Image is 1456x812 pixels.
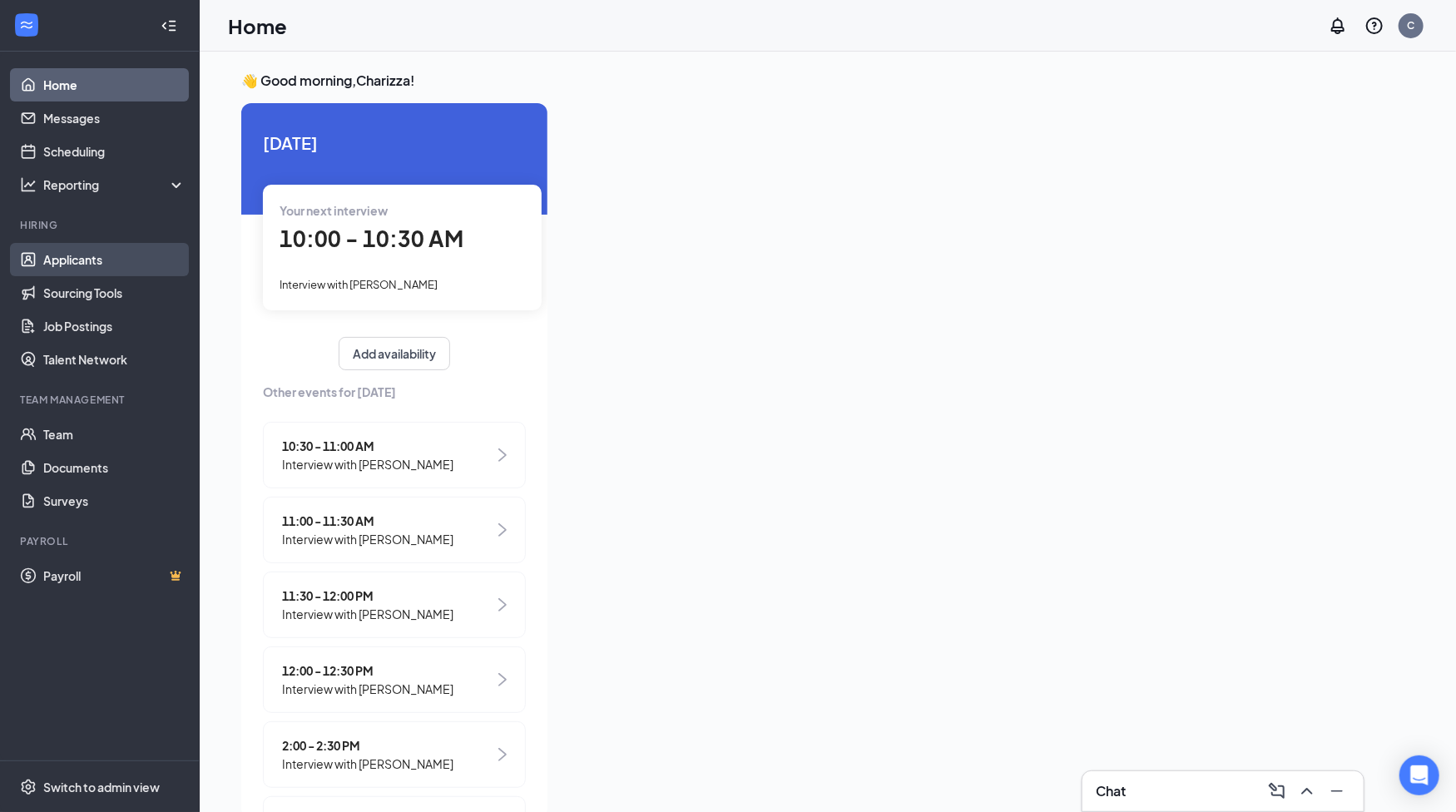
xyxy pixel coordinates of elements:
svg: QuestionInfo [1364,16,1384,36]
h3: Chat [1096,782,1126,800]
span: Interview with [PERSON_NAME] [282,605,453,623]
span: [DATE] [263,130,526,156]
h3: 👋 Good morning, Charizza ! [241,72,1414,90]
span: 10:30 - 11:00 AM [282,437,453,455]
div: Reporting [43,176,186,193]
span: Other events for [DATE] [263,383,526,401]
div: Hiring [20,218,182,232]
span: Interview with [PERSON_NAME] [282,530,453,548]
svg: ChevronUp [1297,781,1317,801]
a: PayrollCrown [43,559,186,592]
a: Applicants [43,243,186,276]
span: 11:00 - 11:30 AM [282,512,453,530]
a: Team [43,418,186,451]
div: Payroll [20,534,182,548]
button: ComposeMessage [1264,778,1290,805]
span: Interview with [PERSON_NAME] [282,755,453,773]
a: Job Postings [43,309,186,343]
span: 2:00 - 2:30 PM [282,736,453,755]
button: Minimize [1324,778,1350,805]
span: Interview with [PERSON_NAME] [282,680,453,698]
a: Surveys [43,484,186,517]
svg: Collapse [161,17,177,34]
svg: Settings [20,779,37,795]
svg: Notifications [1328,16,1348,36]
span: Interview with [PERSON_NAME] [282,455,453,473]
a: Talent Network [43,343,186,376]
button: ChevronUp [1294,778,1320,805]
h1: Home [228,12,287,40]
span: 11:30 - 12:00 PM [282,587,453,605]
span: Your next interview [280,203,388,218]
div: Switch to admin view [43,779,160,795]
span: 10:00 - 10:30 AM [280,225,463,252]
svg: WorkstreamLogo [18,17,35,33]
span: Interview with [PERSON_NAME] [280,278,438,291]
span: 12:00 - 12:30 PM [282,661,453,680]
div: Team Management [20,393,182,407]
a: Messages [43,101,186,135]
svg: Minimize [1327,781,1347,801]
div: Open Intercom Messenger [1399,755,1439,795]
svg: ComposeMessage [1267,781,1287,801]
a: Sourcing Tools [43,276,186,309]
a: Documents [43,451,186,484]
button: Add availability [339,337,450,370]
div: C [1408,18,1415,32]
svg: Analysis [20,176,37,193]
a: Home [43,68,186,101]
a: Scheduling [43,135,186,168]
